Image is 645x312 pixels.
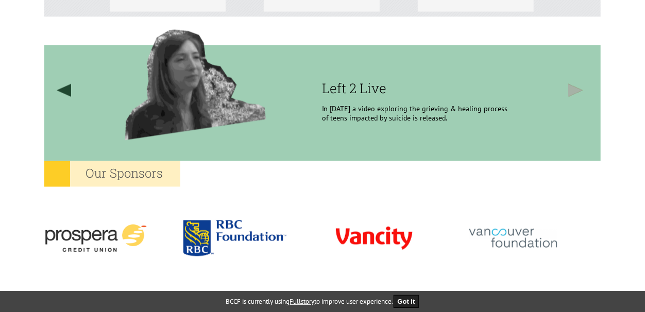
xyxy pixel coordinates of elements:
[120,17,268,162] img: History Filler Image
[462,211,565,265] img: vancouver_foundation-2.png
[394,295,419,308] button: Got it
[44,211,147,266] img: prospera-4.png
[183,220,286,256] img: rbc.png
[44,161,180,187] h2: Our Sponsors
[322,79,510,97] h3: Left 2 Live
[290,297,315,306] a: Fullstory
[322,104,510,123] p: In [DATE] a video exploring the grieving & healing process of teens impacted by suicide is released.
[322,210,426,267] img: vancity-3.png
